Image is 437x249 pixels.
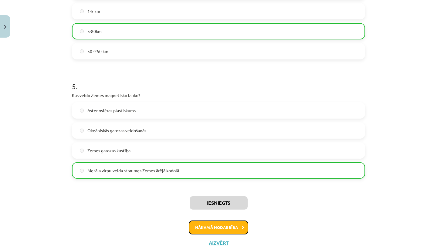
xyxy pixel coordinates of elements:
span: Astenosfēras plastiskums [87,107,136,114]
button: Iesniegts [190,196,248,210]
input: Metāla virpuļveida straumes Zemes ārējā kodolā [80,169,84,173]
input: 5-80km [80,29,84,33]
input: 1-5 km [80,9,84,13]
span: 5-80km [87,28,102,35]
span: Zemes garozas kustība [87,147,130,154]
button: Aizvērt [207,240,230,246]
input: Astenosfēras plastiskums [80,109,84,113]
input: Zemes garozas kustība [80,149,84,153]
h1: 5 . [72,72,365,90]
button: Nākamā nodarbība [189,220,248,234]
input: 50 -250 km [80,49,84,53]
span: 50 -250 km [87,48,108,55]
span: Metāla virpuļveida straumes Zemes ārējā kodolā [87,167,179,174]
img: icon-close-lesson-0947bae3869378f0d4975bcd49f059093ad1ed9edebbc8119c70593378902aed.svg [4,25,6,29]
span: 1-5 km [87,8,100,15]
p: Kas veido Zemes magnētisko lauku? [72,92,365,99]
span: Okeāniskās garozas veidošanās [87,127,146,134]
input: Okeāniskās garozas veidošanās [80,129,84,133]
